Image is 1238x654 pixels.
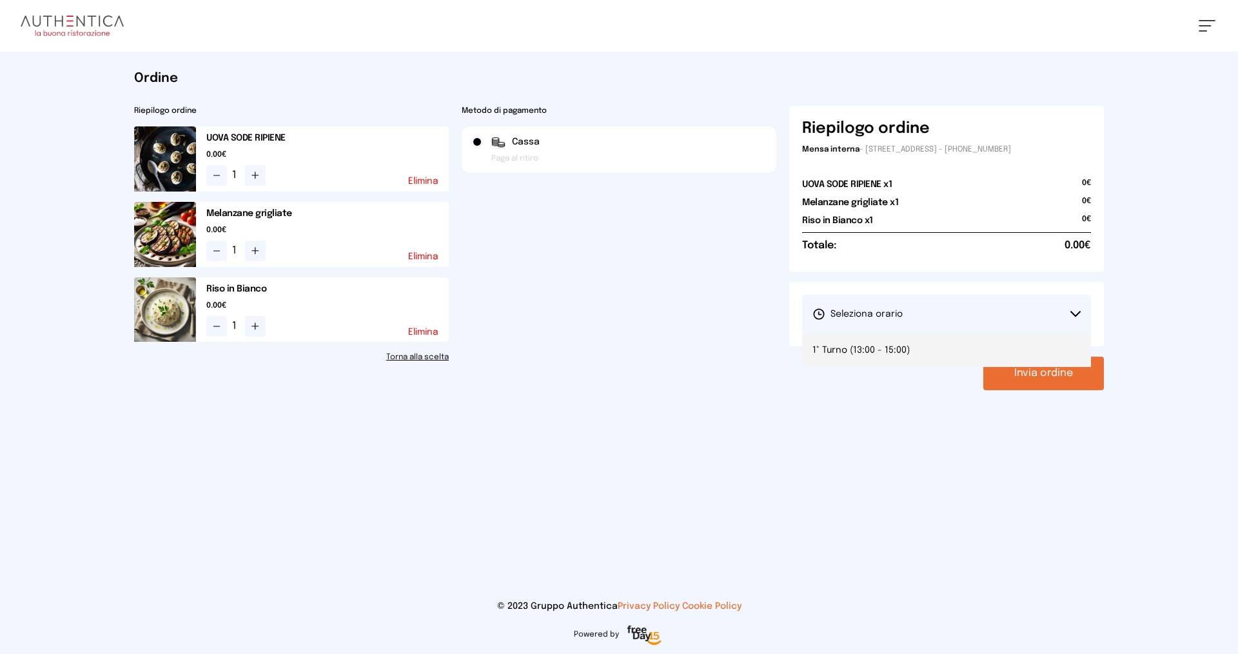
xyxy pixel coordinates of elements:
[812,344,910,357] span: 1° Turno (13:00 - 15:00)
[21,600,1217,613] p: © 2023 Gruppo Authentica
[682,602,742,611] a: Cookie Policy
[983,357,1104,390] button: Invia ordine
[618,602,680,611] a: Privacy Policy
[574,629,619,640] span: Powered by
[802,295,1091,333] button: Seleziona orario
[624,623,665,649] img: logo-freeday.3e08031.png
[812,308,903,321] span: Seleziona orario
